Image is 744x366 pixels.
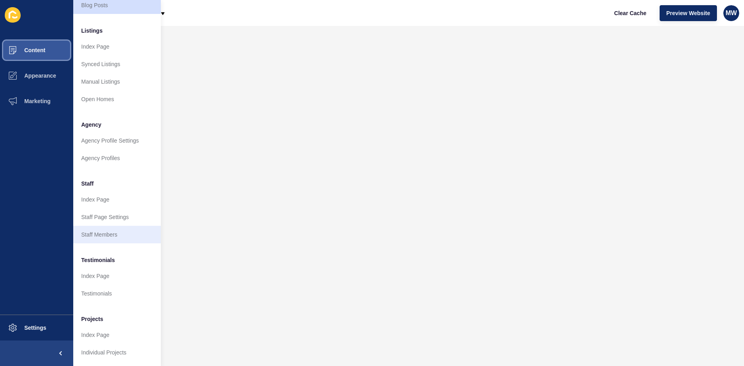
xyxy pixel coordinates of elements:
[73,326,161,344] a: Index Page
[660,5,717,21] button: Preview Website
[73,149,161,167] a: Agency Profiles
[73,226,161,243] a: Staff Members
[73,344,161,361] a: Individual Projects
[607,5,653,21] button: Clear Cache
[73,285,161,302] a: Testimonials
[81,121,102,129] span: Agency
[726,9,737,17] span: MW
[81,256,115,264] span: Testimonials
[73,55,161,73] a: Synced Listings
[73,267,161,285] a: Index Page
[73,191,161,208] a: Index Page
[73,208,161,226] a: Staff Page Settings
[81,315,103,323] span: Projects
[614,9,646,17] span: Clear Cache
[73,73,161,90] a: Manual Listings
[73,132,161,149] a: Agency Profile Settings
[73,38,161,55] a: Index Page
[666,9,710,17] span: Preview Website
[81,27,103,35] span: Listings
[81,180,94,188] span: Staff
[73,90,161,108] a: Open Homes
